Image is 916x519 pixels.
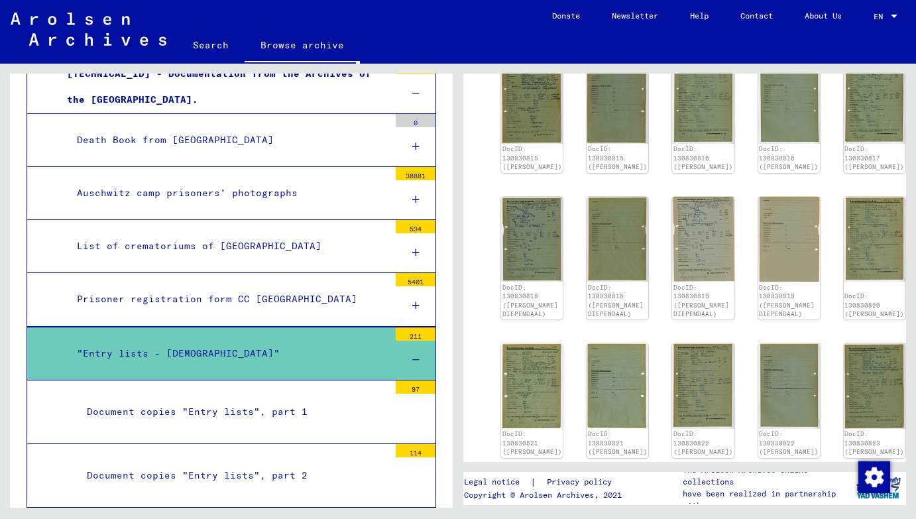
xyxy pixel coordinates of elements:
div: [TECHNICAL_ID] - Documentation from the Archives of the [GEOGRAPHIC_DATA]. [57,61,389,113]
div: 0 [396,114,435,127]
a: DocID: 130830822 ([PERSON_NAME]) [673,430,733,455]
a: DocID: 130830819 ([PERSON_NAME] DIEPENDAAL) [673,284,729,318]
div: 211 [396,327,435,341]
div: 5401 [396,273,435,286]
img: 002.jpg [587,58,648,144]
div: Prisoner registration form CC [GEOGRAPHIC_DATA] [67,286,389,312]
a: DocID: 130830817 ([PERSON_NAME]) [844,145,904,170]
div: List of crematoriums of [GEOGRAPHIC_DATA] [67,233,389,259]
img: 001.jpg [844,58,905,144]
div: Auschwitz camp prisoners’ photographs [67,180,389,206]
a: DocID: 130830821 ([PERSON_NAME]) [588,430,648,455]
a: DocID: 130830818 ([PERSON_NAME] DIEPENDAAL) [588,284,644,318]
img: 001.jpg [844,343,905,429]
img: 001.jpg [672,58,734,144]
div: 38881 [396,167,435,180]
img: 002.jpg [587,197,648,282]
p: Copyright © Arolsen Archives, 2021 [464,489,628,501]
div: Document copies "Entry lists", part 1 [77,399,389,425]
p: The Arolsen Archives online collections [683,464,851,488]
div: 534 [396,220,435,233]
a: DocID: 130830815 ([PERSON_NAME]) [502,145,562,170]
img: 001.jpg [844,197,905,282]
img: 001.jpg [672,343,734,429]
a: DocID: 130830819 ([PERSON_NAME] DIEPENDAAL) [759,284,815,318]
a: DocID: 130830823 ([PERSON_NAME]) [844,430,904,455]
img: 002.jpg [758,197,820,282]
a: Search [177,29,245,61]
img: 002.jpg [758,343,820,429]
div: Document copies "Entry lists", part 2 [77,463,389,489]
p: have been realized in partnership with [683,488,851,512]
a: Privacy policy [536,475,628,489]
div: 45027 [396,61,435,74]
a: DocID: 130830815 ([PERSON_NAME]) [588,145,648,170]
div: 114 [396,444,435,457]
img: Change consent [858,461,890,493]
div: 97 [396,380,435,394]
div: Change consent [858,461,889,492]
a: DocID: 130830818 ([PERSON_NAME] DIEPENDAAL) [502,284,558,318]
img: 002.jpg [587,343,648,428]
a: Browse archive [245,29,360,64]
span: EN [874,12,888,21]
div: Death Book from [GEOGRAPHIC_DATA] [67,127,389,153]
div: | [464,475,628,489]
a: Legal notice [464,475,530,489]
a: DocID: 130830820 ([PERSON_NAME]) [844,292,904,317]
img: 001.jpg [672,197,734,282]
img: 001.jpg [501,58,563,144]
a: DocID: 130830821 ([PERSON_NAME]) [502,430,562,455]
img: Arolsen_neg.svg [11,13,166,46]
a: DocID: 130830816 ([PERSON_NAME]) [673,145,733,170]
img: yv_logo.png [854,471,903,504]
a: DocID: 130830816 ([PERSON_NAME]) [759,145,819,170]
a: DocID: 130830822 ([PERSON_NAME]) [759,430,819,455]
img: 001.jpg [501,343,563,428]
img: 002.jpg [758,58,820,144]
div: "Entry lists - [DEMOGRAPHIC_DATA]" [67,341,389,367]
img: 001.jpg [501,197,563,282]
